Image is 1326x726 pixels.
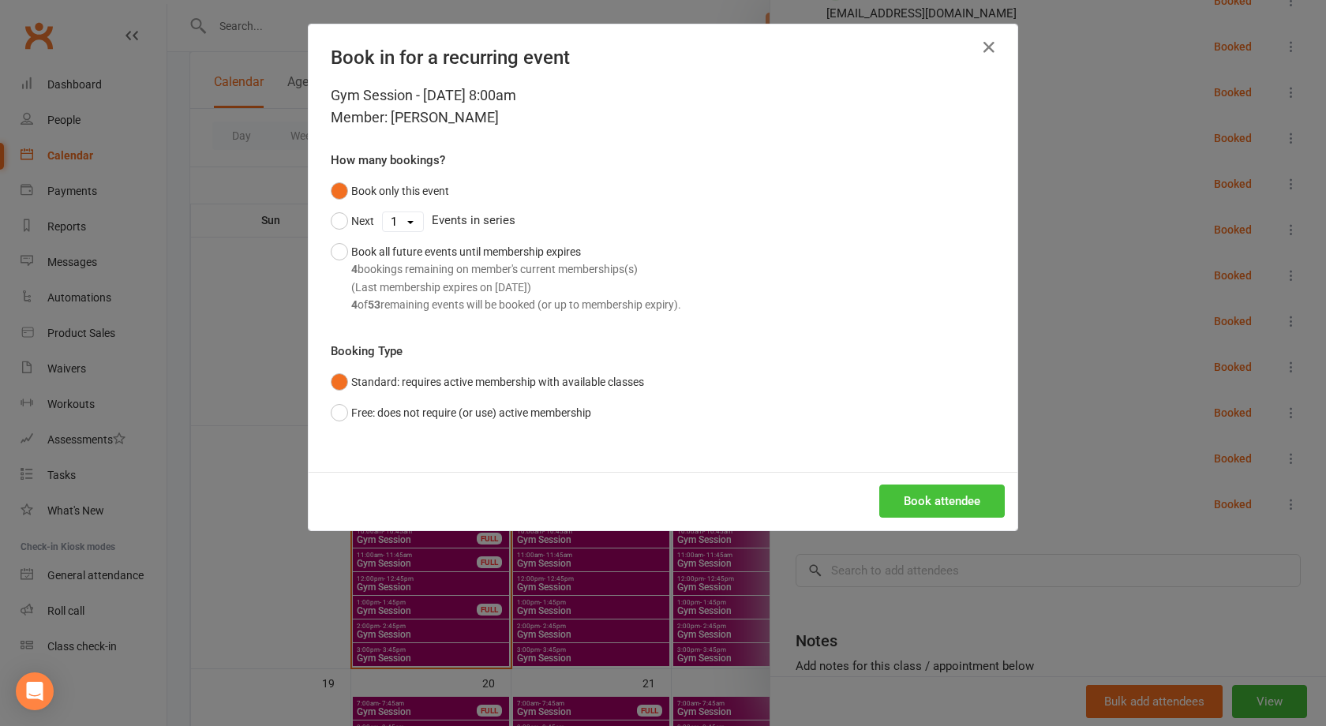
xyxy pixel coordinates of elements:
[331,206,995,236] div: Events in series
[976,35,1002,60] button: Close
[331,176,449,206] button: Book only this event
[331,237,681,320] button: Book all future events until membership expires4bookings remaining on member's current membership...
[331,367,644,397] button: Standard: requires active membership with available classes
[16,672,54,710] div: Open Intercom Messenger
[331,151,445,170] label: How many bookings?
[879,485,1005,518] button: Book attendee
[331,342,403,361] label: Booking Type
[351,263,358,275] strong: 4
[331,47,995,69] h4: Book in for a recurring event
[351,260,681,313] div: bookings remaining on member's current memberships(s) (Last membership expires on [DATE]) of rema...
[331,84,995,129] div: Gym Session - [DATE] 8:00am Member: [PERSON_NAME]
[368,298,380,311] strong: 53
[331,206,374,236] button: Next
[351,243,681,314] div: Book all future events until membership expires
[351,298,358,311] strong: 4
[331,398,591,428] button: Free: does not require (or use) active membership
